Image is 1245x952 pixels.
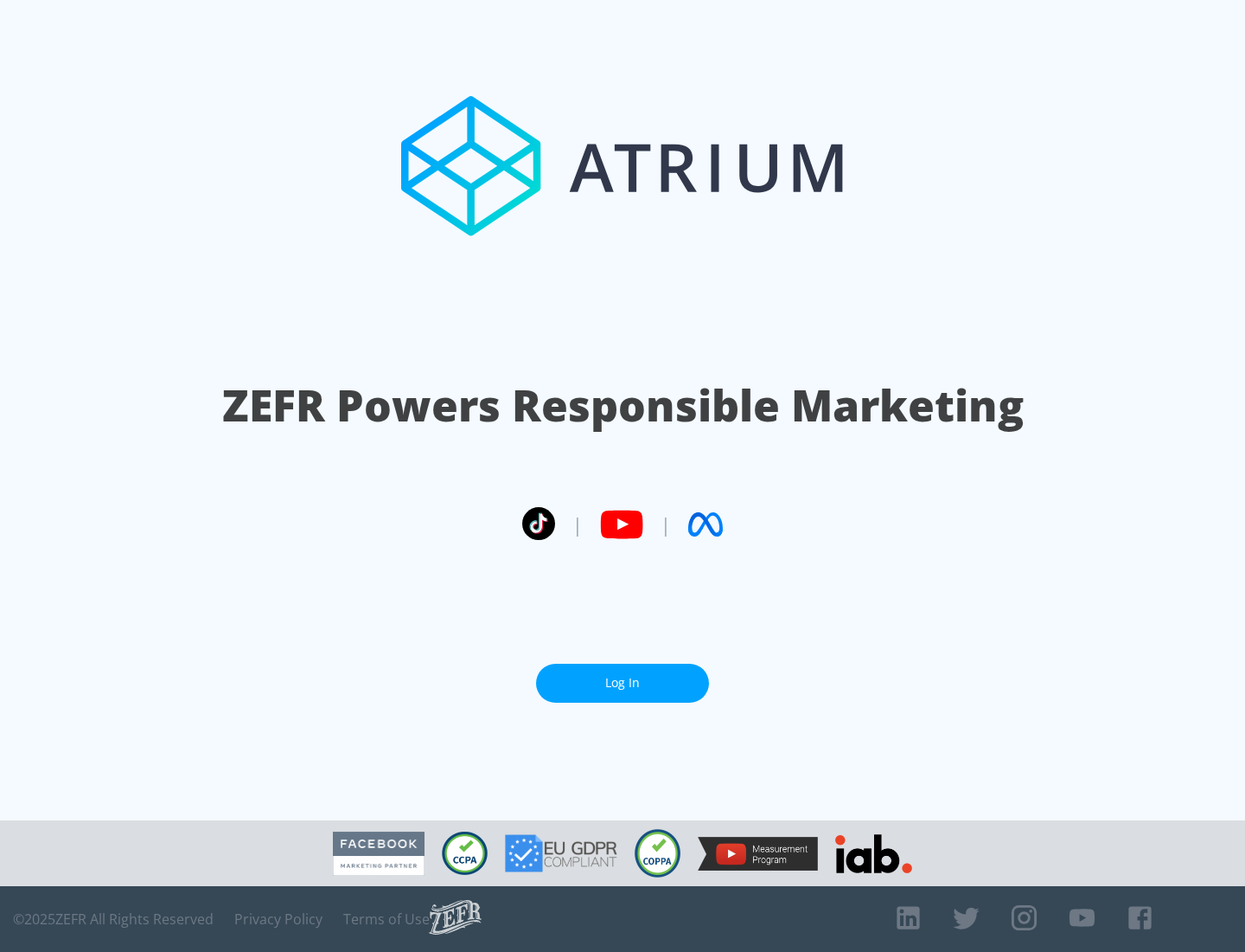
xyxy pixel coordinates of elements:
a: Log In [536,664,709,703]
h1: ZEFR Powers Responsible Marketing [222,376,1024,435]
img: GDPR Compliant [505,834,617,872]
span: | [661,511,671,537]
img: CCPA Compliant [442,832,488,875]
img: Facebook Marketing Partner [333,832,425,876]
a: Terms of Use [343,910,430,928]
img: COPPA Compliant [635,829,680,878]
span: © 2025 ZEFR All Rights Reserved [13,910,214,928]
img: IAB [835,834,912,873]
a: Privacy Policy [234,910,322,928]
img: YouTube Measurement Program [698,837,818,871]
span: | [572,511,583,537]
